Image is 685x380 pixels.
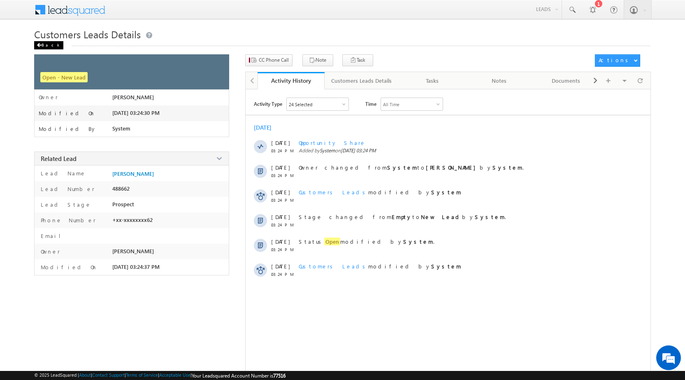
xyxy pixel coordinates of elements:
span: Added by on [299,147,616,154]
div: Owner Changed,Status Changed,Stage Changed,Source Changed,Notes & 19 more.. [287,98,348,110]
div: Minimize live chat window [135,4,155,24]
strong: System [431,263,461,270]
span: Prospect [112,201,134,207]
strong: [PERSON_NAME] [426,164,480,171]
span: Status modified by . [299,238,434,245]
span: Time [365,98,376,110]
strong: System [403,238,433,245]
span: [DATE] [271,164,290,171]
label: Owner [39,94,58,100]
strong: System [492,164,522,171]
button: Task [342,54,373,66]
span: Activity Type [254,98,282,110]
textarea: Type your message and hit 'Enter' [11,76,150,247]
button: Note [302,54,333,66]
div: Customers Leads Details [331,76,392,86]
label: Owner [39,248,60,255]
span: Customers Leads [299,189,368,196]
div: Tasks [406,76,459,86]
div: Actions [599,56,631,64]
span: [DATE] 03:24 PM [341,147,376,154]
label: Modified By [39,126,97,132]
span: Customers Leads Details [34,28,141,41]
span: © 2025 LeadSquared | | | | | [34,372,286,379]
span: [DATE] 03:24:37 PM [112,263,160,270]
span: modified by [299,189,461,196]
span: 03:24 PM [271,222,296,227]
img: d_60004797649_company_0_60004797649 [14,43,35,54]
span: [DATE] [271,263,290,270]
strong: New Lead [421,213,462,220]
span: Your Leadsquared Account Number is [192,373,286,379]
span: Open [324,238,340,245]
span: Stage changed from to by . [299,213,506,220]
a: Activity History [258,72,325,89]
a: Terms of Service [126,372,158,378]
div: Back [34,41,63,49]
span: 03:24 PM [271,148,296,153]
label: Modified On [39,263,98,270]
span: 77516 [273,373,286,379]
span: [DATE] [271,189,290,196]
button: Actions [595,54,640,67]
span: Related Lead [41,154,77,163]
span: [DATE] [271,238,290,245]
strong: Empty [392,213,412,220]
span: [PERSON_NAME] [112,94,154,100]
div: Activity History [264,77,318,84]
div: [DATE] [254,124,281,131]
strong: System [431,189,461,196]
span: +xx-xxxxxxxx62 [112,217,153,223]
span: 488662 [112,185,130,192]
span: Customers Leads [299,263,368,270]
div: Notes [473,76,526,86]
a: Acceptable Use [159,372,190,378]
a: Documents [533,72,600,89]
span: [DATE] [271,213,290,220]
span: [PERSON_NAME] [112,248,154,254]
a: Customers Leads Details [325,72,399,89]
strong: System [387,164,417,171]
span: 03:24 PM [271,198,296,203]
a: Tasks [399,72,466,89]
div: Documents [539,76,592,86]
button: CC Phone Call [245,54,293,66]
label: Lead Stage [39,201,91,208]
span: System [320,147,335,154]
div: All Time [383,102,399,107]
span: CC Phone Call [259,56,289,64]
label: Phone Number [39,217,96,224]
span: [DATE] 03:24:30 PM [112,110,160,116]
span: modified by [299,263,461,270]
span: Open - New Lead [40,72,88,82]
a: About [79,372,91,378]
span: System [112,125,130,132]
em: Start Chat [112,254,149,265]
a: Contact Support [92,372,125,378]
div: 24 Selected [289,102,312,107]
strong: System [475,213,505,220]
label: Lead Name [39,170,86,177]
span: 03:24 PM [271,272,296,277]
a: Notes [466,72,533,89]
label: Email [39,232,67,239]
label: Lead Number [39,185,95,192]
a: [PERSON_NAME] [112,170,154,177]
span: Owner changed from to by . [299,164,524,171]
span: 03:24 PM [271,173,296,178]
label: Modified On [39,110,95,117]
span: 03:24 PM [271,247,296,252]
div: Chat with us now [43,43,138,54]
span: Opportunity Share [299,139,366,146]
span: [DATE] [271,139,290,146]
